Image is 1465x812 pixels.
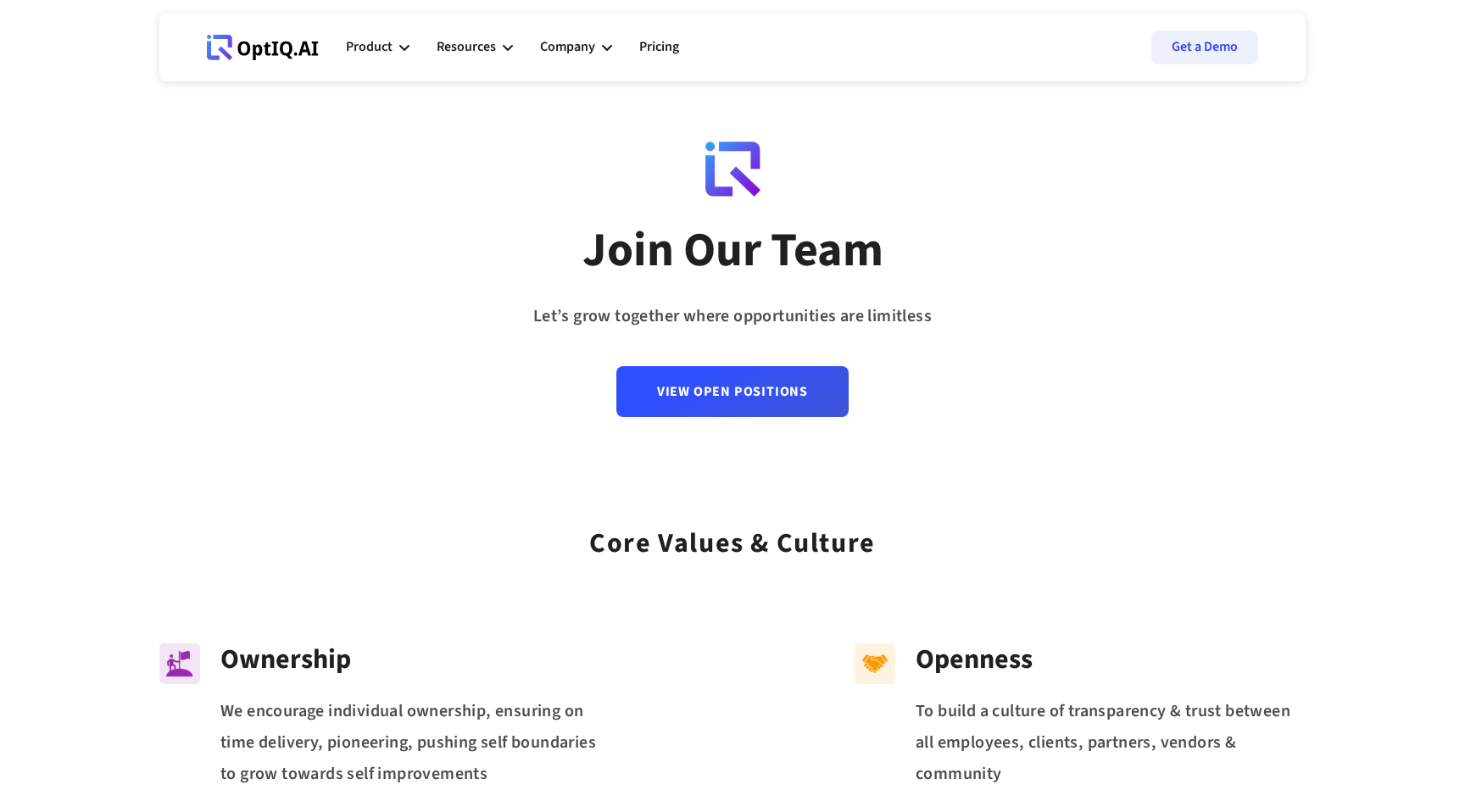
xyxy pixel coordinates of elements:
[616,366,849,417] a: View Open Positions
[220,643,610,676] div: Ownership
[916,696,1306,789] div: To build a culture of transparency & trust between all employees, clients, partners, vendors & co...
[220,696,610,789] div: We encourage individual ownership, ensuring on time delivery, pioneering, pushing self boundaries...
[639,22,679,73] a: Pricing
[540,36,595,58] div: Company
[346,22,409,73] div: Product
[589,505,876,565] div: Core values & Culture
[437,36,496,58] div: Resources
[346,36,393,58] div: Product
[533,301,932,332] div: Let’s grow together where opportunities are limitless
[207,22,319,73] a: Webflow Homepage
[1151,31,1258,64] a: Get a Demo
[437,22,513,73] div: Resources
[207,59,208,60] div: Webflow Homepage
[540,22,612,73] div: Company
[582,221,883,281] div: Join Our Team
[916,643,1306,676] div: Openness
